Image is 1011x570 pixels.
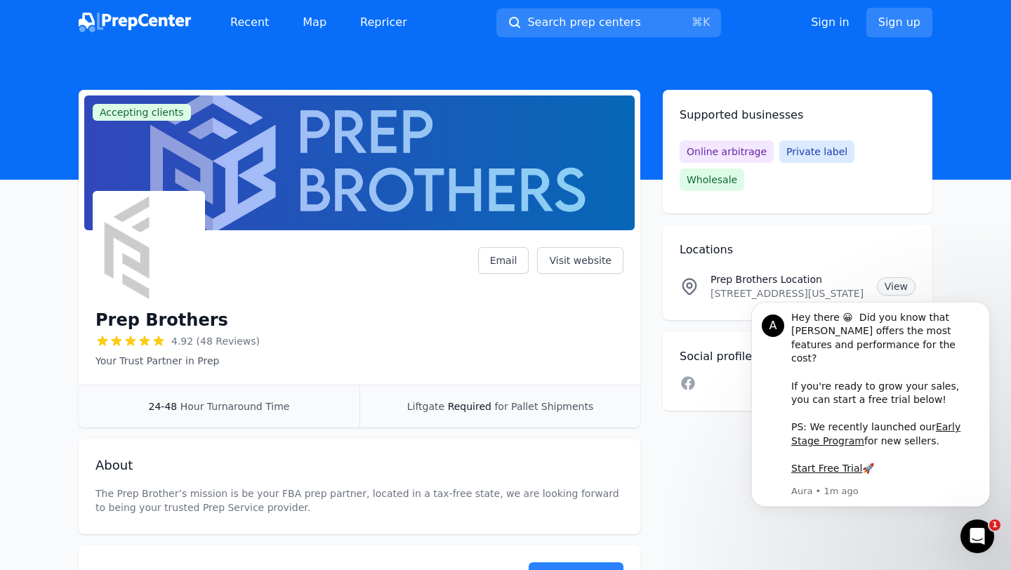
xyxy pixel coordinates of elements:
[478,247,529,274] a: Email
[527,14,640,31] span: Search prep centers
[537,247,623,274] a: Visit website
[680,168,744,191] span: Wholesale
[79,13,191,32] img: PrepCenter
[95,354,260,368] p: Your Trust Partner in Prep
[219,8,280,37] a: Recent
[877,277,916,296] a: View
[680,241,916,258] h2: Locations
[703,15,711,29] kbd: K
[95,309,228,331] h1: Prep Brothers
[149,401,178,412] span: 24-48
[692,15,703,29] kbd: ⌘
[448,401,491,412] span: Required
[960,519,994,553] iframe: Intercom live chat
[711,272,866,286] p: Prep Brothers Location
[866,8,932,37] a: Sign up
[811,14,850,31] a: Sign in
[291,8,338,37] a: Map
[680,348,916,365] h2: Social profiles
[989,519,1000,531] span: 1
[95,456,623,475] h2: About
[93,104,191,121] span: Accepting clients
[180,401,290,412] span: Hour Turnaround Time
[95,486,623,515] p: The Prep Brother’s mission is be your FBA prep partner, located in a tax-free state, we are looki...
[680,140,774,163] span: Online arbitrage
[407,401,444,412] span: Liftgate
[95,194,202,300] img: Prep Brothers
[496,8,721,37] button: Search prep centers⌘K
[171,334,260,348] span: 4.92 (48 Reviews)
[680,107,916,124] h2: Supported businesses
[711,286,866,300] p: [STREET_ADDRESS][US_STATE]
[349,8,418,37] a: Repricer
[730,294,1011,532] iframe: Intercom notifications message
[494,401,593,412] span: for Pallet Shipments
[779,140,854,163] span: Private label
